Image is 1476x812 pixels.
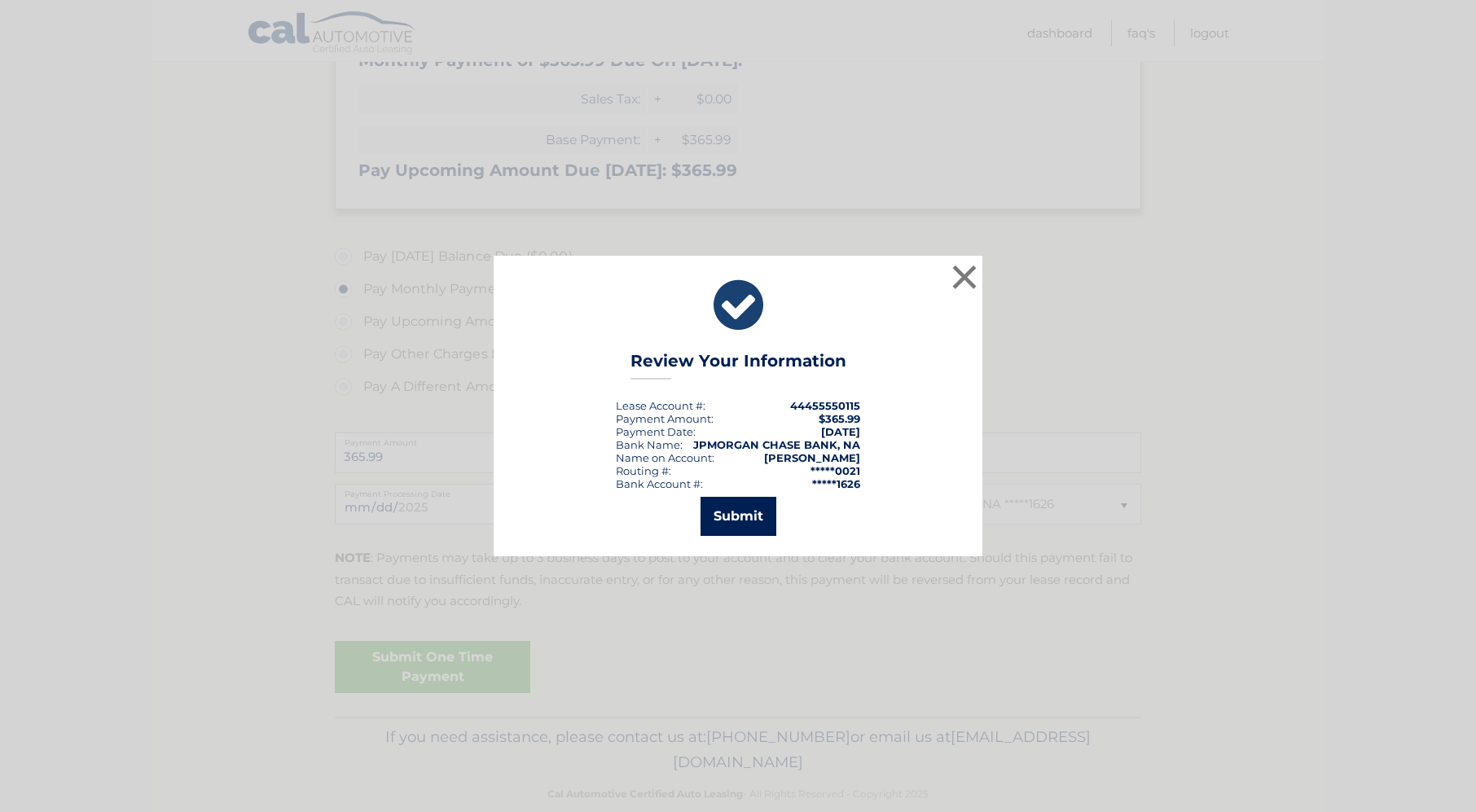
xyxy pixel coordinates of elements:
[948,261,981,293] button: ×
[701,497,776,536] button: Submit
[616,477,703,490] div: Bank Account #:
[790,399,860,412] strong: 44455550115
[616,451,714,464] div: Name on Account:
[616,464,671,477] div: Routing #:
[616,412,714,425] div: Payment Amount:
[616,438,683,451] div: Bank Name:
[821,425,860,438] span: [DATE]
[616,425,693,438] span: Payment Date
[819,412,860,425] span: $365.99
[693,438,860,451] strong: JPMORGAN CHASE BANK, NA
[764,451,860,464] strong: [PERSON_NAME]
[616,399,705,412] div: Lease Account #:
[630,351,846,380] h3: Review Your Information
[616,425,696,438] div: :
